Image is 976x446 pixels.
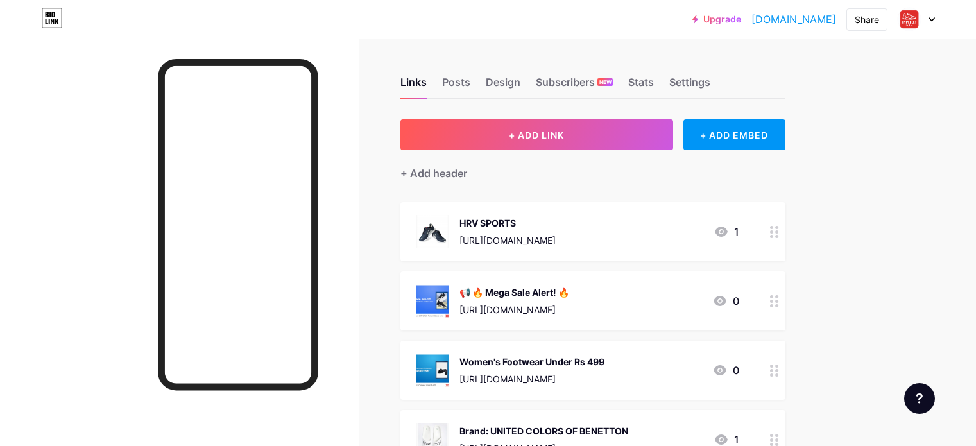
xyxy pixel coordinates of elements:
[459,372,604,386] div: [URL][DOMAIN_NAME]
[509,130,564,141] span: + ADD LINK
[416,284,449,318] img: 📢 🔥 Mega Sale Alert! 🔥
[459,355,604,368] div: Women's Footwear Under Rs 499
[400,166,467,181] div: + Add header
[897,7,921,31] img: hypefeetindia
[536,74,613,98] div: Subscribers
[486,74,520,98] div: Design
[459,424,628,438] div: Brand: UNITED COLORS OF BENETTON
[683,119,785,150] div: + ADD EMBED
[855,13,879,26] div: Share
[714,224,739,239] div: 1
[599,78,612,86] span: NEW
[442,74,470,98] div: Posts
[669,74,710,98] div: Settings
[692,14,741,24] a: Upgrade
[400,74,427,98] div: Links
[416,215,449,248] img: HRV SPORTS
[416,354,449,387] img: Women's Footwear Under Rs 499
[712,293,739,309] div: 0
[459,216,556,230] div: HRV SPORTS
[712,363,739,378] div: 0
[459,286,569,299] div: 📢 🔥 Mega Sale Alert! 🔥
[459,303,569,316] div: [URL][DOMAIN_NAME]
[751,12,836,27] a: [DOMAIN_NAME]
[459,234,556,247] div: [URL][DOMAIN_NAME]
[400,119,673,150] button: + ADD LINK
[628,74,654,98] div: Stats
